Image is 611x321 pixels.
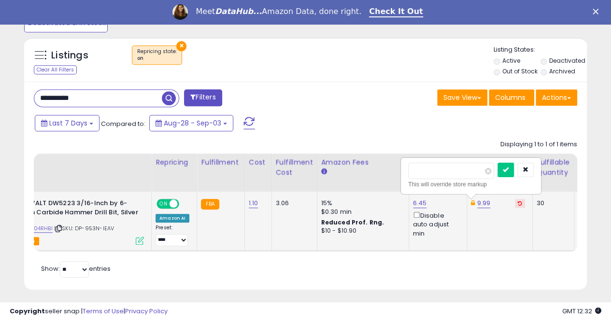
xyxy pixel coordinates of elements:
a: 6.45 [413,198,427,208]
span: Compared to: [101,119,145,128]
div: Repricing [156,157,193,167]
div: Disable auto adjust min [413,210,459,238]
a: 9.99 [477,198,491,208]
div: Close [593,9,602,14]
p: Listing States: [494,45,587,55]
div: 3.06 [276,199,310,208]
b: DEWALT DW5223 3/16-Inch by 6-Inch Carbide Hammer Drill Bit, Silver [21,199,138,219]
h5: Listings [51,49,88,62]
img: Profile image for Georgie [172,4,188,20]
button: Columns [489,89,534,106]
button: × [176,41,186,51]
label: Archived [549,67,575,75]
strong: Copyright [10,307,45,316]
div: Fulfillment [201,157,240,167]
div: 30 [537,199,567,208]
span: Columns [495,93,526,102]
span: Repricing state : [137,48,177,62]
button: Aug-28 - Sep-03 [149,115,233,131]
div: Preset: [156,224,189,246]
span: Last 7 Days [49,118,87,128]
span: | SKU: DP-953N-IEAV [54,224,114,232]
div: Displaying 1 to 1 of 1 items [500,140,577,149]
span: Show: entries [41,264,111,273]
button: Last 7 Days [35,115,99,131]
div: Clear All Filters [34,65,77,74]
div: Meet Amazon Data, done right. [196,7,361,16]
label: Deactivated [549,56,585,65]
a: Privacy Policy [125,307,168,316]
b: Reduced Prof. Rng. [321,218,384,226]
a: 1.10 [249,198,258,208]
span: Aug-28 - Sep-03 [164,118,221,128]
label: Out of Stock [502,67,537,75]
div: Fulfillment Cost [276,157,313,178]
a: Terms of Use [83,307,124,316]
span: OFF [178,200,193,208]
a: B00004RHBI [19,224,53,233]
div: $10 - $10.90 [321,227,401,235]
div: This will override store markup [408,180,534,189]
button: Filters [184,89,222,106]
small: Amazon Fees. [321,167,327,176]
div: $0.30 min [321,208,401,216]
div: seller snap | | [10,307,168,316]
label: Active [502,56,520,65]
a: Check It Out [369,7,423,17]
small: FBA [201,199,219,209]
i: DataHub... [215,7,262,16]
span: ON [157,200,170,208]
button: Save View [437,89,487,106]
button: Actions [536,89,577,106]
div: Amazon Fees [321,157,405,167]
span: 2025-09-12 12:32 GMT [562,307,601,316]
div: on [137,55,177,62]
div: Amazon AI [156,214,189,223]
div: 15% [321,199,401,208]
div: Fulfillable Quantity [537,157,570,178]
div: Cost [249,157,268,167]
